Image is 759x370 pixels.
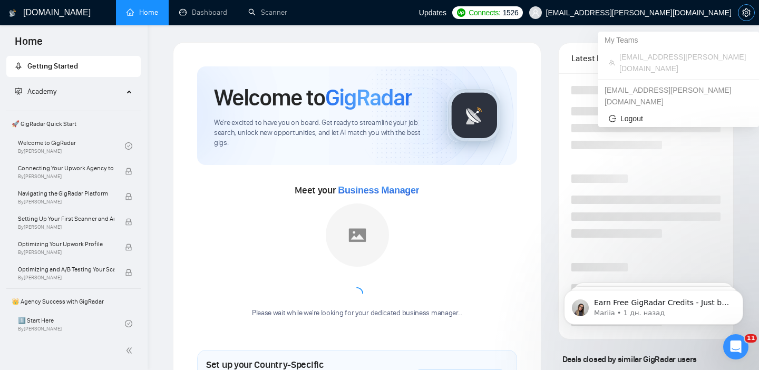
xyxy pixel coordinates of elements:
span: Academy [27,87,56,96]
span: 🚀 GigRadar Quick Start [7,113,140,134]
span: Connecting Your Upwork Agency to GigRadar [18,163,114,173]
a: Join GigRadar Slack Community [671,53,712,65]
button: setting [738,4,755,21]
a: homeHome [126,8,158,17]
a: 1️⃣ Start HereBy[PERSON_NAME] [18,312,125,335]
span: lock [125,218,132,226]
span: Optimizing and A/B Testing Your Scanner for Better Results [18,264,114,275]
span: check-circle [125,320,132,327]
span: Home [6,34,51,56]
span: GigRadar [325,83,412,112]
span: Getting Started [27,62,78,71]
a: Welcome to GigRadarBy[PERSON_NAME] [18,134,125,158]
span: Latest Posts from the GigRadar Community [571,52,619,65]
span: Academy [15,87,56,96]
a: dashboardDashboard [179,8,227,17]
img: logo [9,5,16,22]
span: user [532,9,539,16]
span: By [PERSON_NAME] [18,275,114,281]
a: setting [738,8,755,17]
span: setting [738,8,754,17]
span: Optimizing Your Upwork Profile [18,239,114,249]
span: By [PERSON_NAME] [18,249,114,256]
span: export [714,54,721,62]
iframe: Intercom notifications сообщение [548,268,759,342]
img: gigradar-logo.png [448,89,501,142]
span: Navigating the GigRadar Platform [18,188,114,199]
span: fund-projection-screen [15,87,22,95]
span: check-circle [125,142,132,150]
a: searchScanner [248,8,287,17]
span: lock [125,269,132,276]
span: double-left [125,345,136,356]
span: [DATE] [629,55,647,63]
span: Setting Up Your First Scanner and Auto-Bidder [18,213,114,224]
span: We're excited to have you on board. Get ready to streamline your job search, unlock new opportuni... [214,118,431,148]
li: Getting Started [6,56,141,77]
span: By [PERSON_NAME] [18,224,114,230]
span: Business Manager [338,185,419,196]
div: Please wait while we're looking for your dedicated business manager... [246,308,469,318]
span: lock [125,244,132,251]
span: Meet your [295,184,419,196]
h1: Welcome to [214,83,412,112]
span: rocket [15,62,22,70]
img: placeholder.png [326,203,389,267]
a: export [714,53,721,63]
span: By [PERSON_NAME] [18,173,114,180]
span: Deals closed by similar GigRadar users [558,350,701,368]
span: lock [125,168,132,175]
img: upwork-logo.png [457,8,465,17]
span: loading [349,286,365,301]
span: Updates [419,8,446,17]
span: 11 [745,334,757,343]
span: 👑 Agency Success with GigRadar [7,291,140,312]
iframe: Intercom live chat [723,334,748,359]
span: Connects: [469,7,500,18]
span: lock [125,193,132,200]
span: 1526 [503,7,519,18]
span: By [PERSON_NAME] [18,199,114,205]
